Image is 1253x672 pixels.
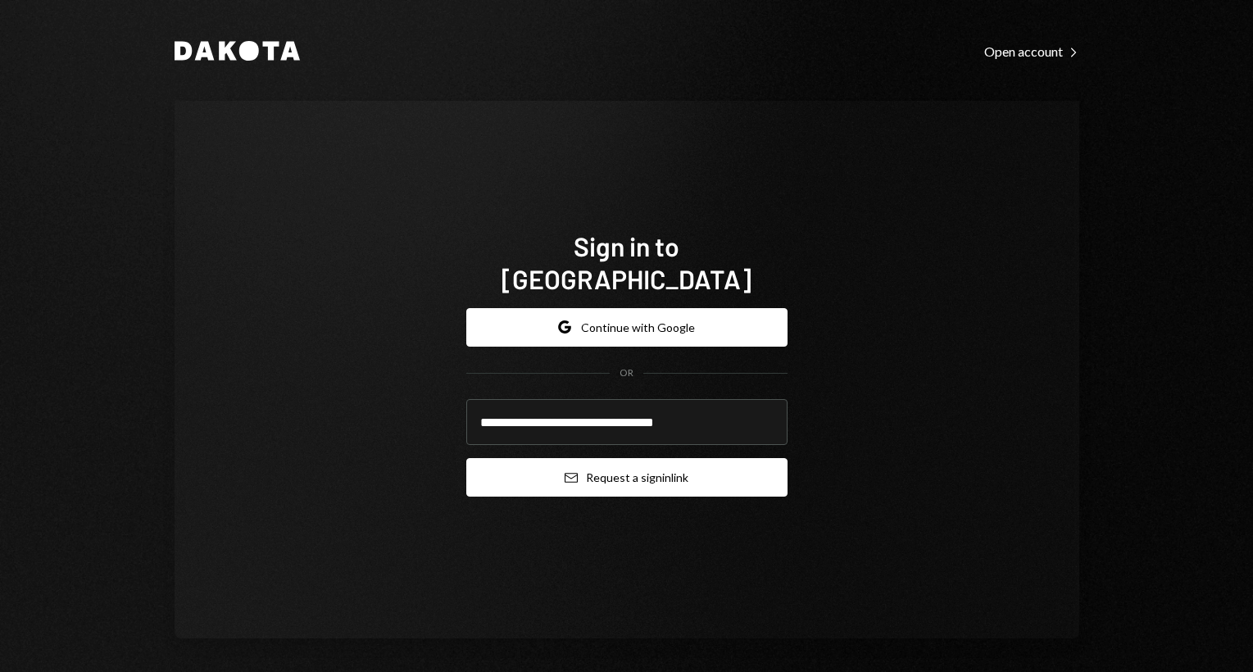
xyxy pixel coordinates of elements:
[466,308,788,347] button: Continue with Google
[620,366,633,380] div: OR
[984,42,1079,60] a: Open account
[984,43,1079,60] div: Open account
[466,229,788,295] h1: Sign in to [GEOGRAPHIC_DATA]
[466,458,788,497] button: Request a signinlink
